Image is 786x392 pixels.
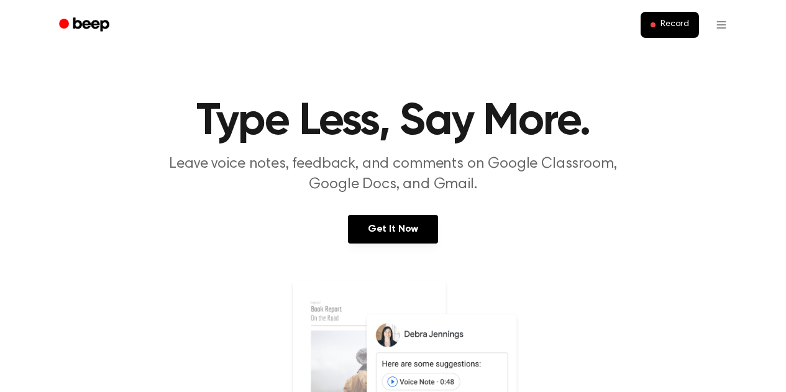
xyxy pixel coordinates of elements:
[641,12,698,38] button: Record
[155,154,632,195] p: Leave voice notes, feedback, and comments on Google Classroom, Google Docs, and Gmail.
[75,99,711,144] h1: Type Less, Say More.
[348,215,438,244] a: Get It Now
[660,19,688,30] span: Record
[50,13,121,37] a: Beep
[706,10,736,40] button: Open menu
